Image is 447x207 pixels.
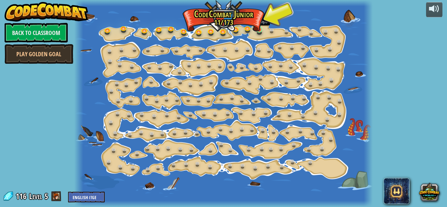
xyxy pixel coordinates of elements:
[5,23,68,43] a: Back to Classroom
[29,191,42,202] span: Level
[5,44,73,64] a: Play Golden Goal
[16,191,28,201] span: 116
[45,191,48,201] span: 5
[426,2,442,17] button: Adjust volume
[5,2,88,22] img: CodeCombat - Learn how to code by playing a game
